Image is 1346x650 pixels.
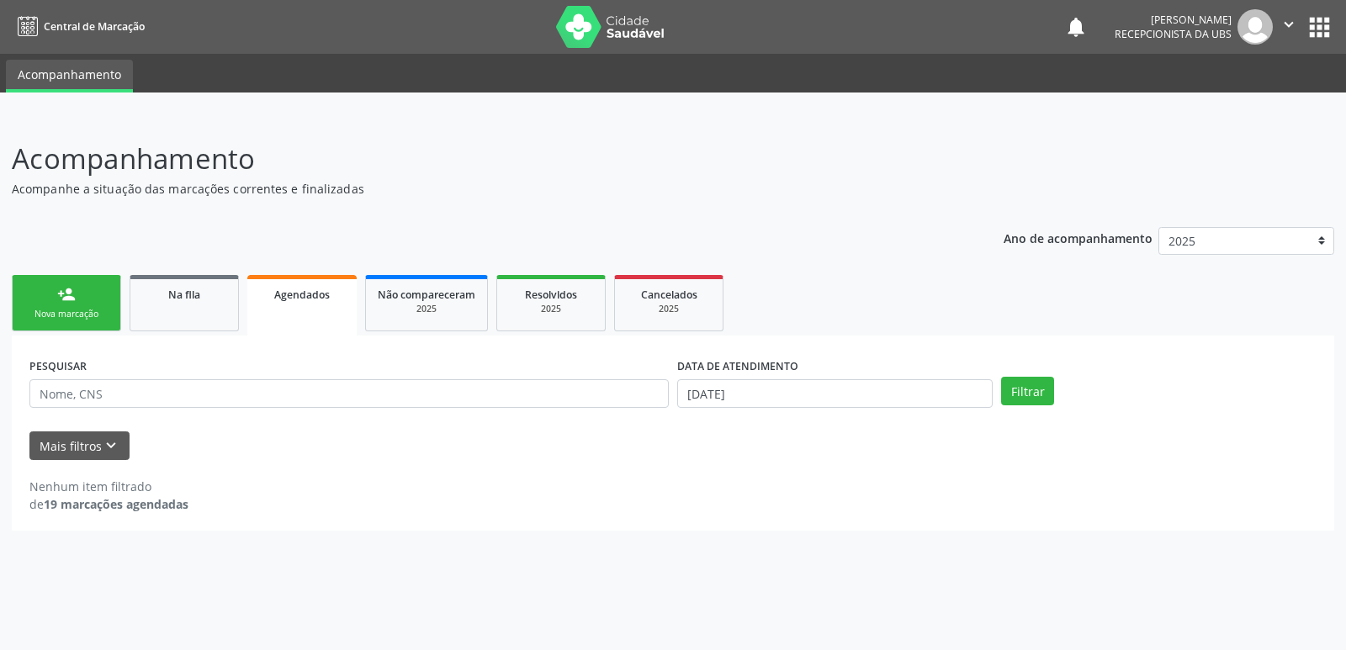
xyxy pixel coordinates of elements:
[29,379,669,408] input: Nome, CNS
[274,288,330,302] span: Agendados
[168,288,200,302] span: Na fila
[44,19,145,34] span: Central de Marcação
[641,288,697,302] span: Cancelados
[1305,13,1334,42] button: apps
[1004,227,1153,248] p: Ano de acompanhamento
[1064,15,1088,39] button: notifications
[12,13,145,40] a: Central de Marcação
[525,288,577,302] span: Resolvidos
[29,478,188,495] div: Nenhum item filtrado
[1115,13,1232,27] div: [PERSON_NAME]
[1001,377,1054,405] button: Filtrar
[1280,15,1298,34] i: 
[29,431,130,461] button: Mais filtroskeyboard_arrow_down
[6,60,133,92] a: Acompanhamento
[378,303,475,315] div: 2025
[1273,9,1305,45] button: 
[627,303,711,315] div: 2025
[378,288,475,302] span: Não compareceram
[24,308,109,320] div: Nova marcação
[677,353,798,379] label: DATA DE ATENDIMENTO
[102,436,120,455] i: keyboard_arrow_down
[1237,9,1273,45] img: img
[29,495,188,513] div: de
[1115,27,1232,41] span: Recepcionista da UBS
[44,496,188,512] strong: 19 marcações agendadas
[509,303,593,315] div: 2025
[12,180,937,198] p: Acompanhe a situação das marcações correntes e finalizadas
[57,285,76,304] div: person_add
[677,379,993,408] input: Selecione um intervalo
[29,353,87,379] label: PESQUISAR
[12,138,937,180] p: Acompanhamento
